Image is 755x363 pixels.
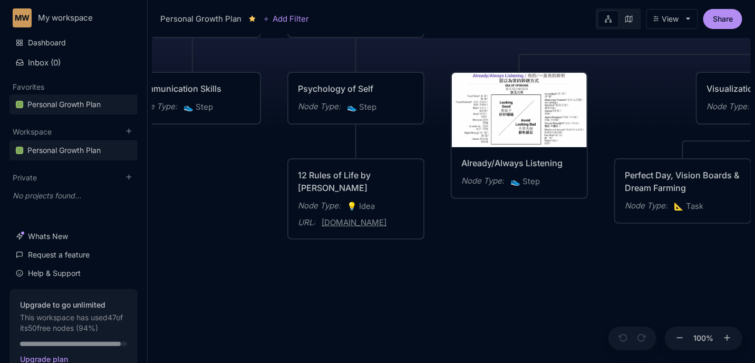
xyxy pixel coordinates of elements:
span: Idea [347,200,375,213]
div: Communication Skills [134,82,250,95]
a: Help & Support [9,263,138,283]
div: URL : [298,216,315,229]
i: 👟 [183,102,196,112]
button: Inbox (0) [9,53,138,72]
a: Request a feature [9,245,138,265]
button: Workspace [13,127,52,136]
button: Share [703,9,742,29]
span: Step [347,101,376,113]
div: Node Type : [298,100,341,113]
span: Task [674,200,703,213]
span: Add Filter [269,13,309,25]
div: Workspace [9,137,138,165]
a: Dashboard [9,33,138,53]
div: Psychology of Self [298,82,414,95]
div: Node Type : [134,100,177,113]
div: Personal Growth Plan [9,140,138,161]
div: Already/Always Listening [461,157,577,169]
div: Personal Growth Plan [27,144,101,157]
span: Step [183,101,213,113]
span: Step [510,175,540,188]
div: Node Type : [706,100,749,113]
i: 📐 [674,201,686,211]
div: Node Type : [461,175,504,187]
div: Favorites [9,91,138,119]
div: Node Type : [625,199,667,212]
div: Personal Growth Plan [160,13,241,25]
div: 12 Rules of Life by [PERSON_NAME]Node Type:💡IdeaURL:[DOMAIN_NAME] [287,158,425,240]
button: View [646,9,698,29]
button: MWMy workspace [13,8,134,27]
div: No projects found... [9,186,138,205]
a: [DOMAIN_NAME] [322,216,386,229]
i: 💡 [347,201,359,211]
button: Favorites [13,82,44,91]
div: Personal Growth Plan [27,98,101,111]
div: My workspace [38,13,118,23]
a: Personal Growth Plan [9,140,138,160]
button: Add Filter [263,13,309,25]
div: 12 Rules of Life by [PERSON_NAME] [298,169,414,194]
button: 100% [691,327,717,351]
div: Node Type : [298,199,341,212]
div: Psychology of SelfNode Type:👟Step [287,71,425,125]
strong: Upgrade to go unlimited [20,300,127,310]
img: stacked cover [452,73,587,147]
div: MW [13,8,32,27]
div: stacked coverAlready/Always ListeningNode Type:👟Step [450,71,588,199]
a: Whats New [9,226,138,246]
i: 👟 [347,102,359,112]
div: View [662,15,679,23]
i: 👟 [510,176,522,186]
a: Personal Growth Plan [9,94,138,114]
button: Private [13,173,37,182]
div: Private [9,183,138,208]
div: Perfect Day, Vision Boards & Dream FarmingNode Type:📐Task [614,158,752,224]
div: This workspace has used 47 of its 50 free nodes ( 94 %) [20,300,127,333]
div: Perfect Day, Vision Boards & Dream Farming [625,169,741,194]
div: Communication SkillsNode Type:👟Step [123,71,262,125]
div: Personal Growth Plan [9,94,138,115]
